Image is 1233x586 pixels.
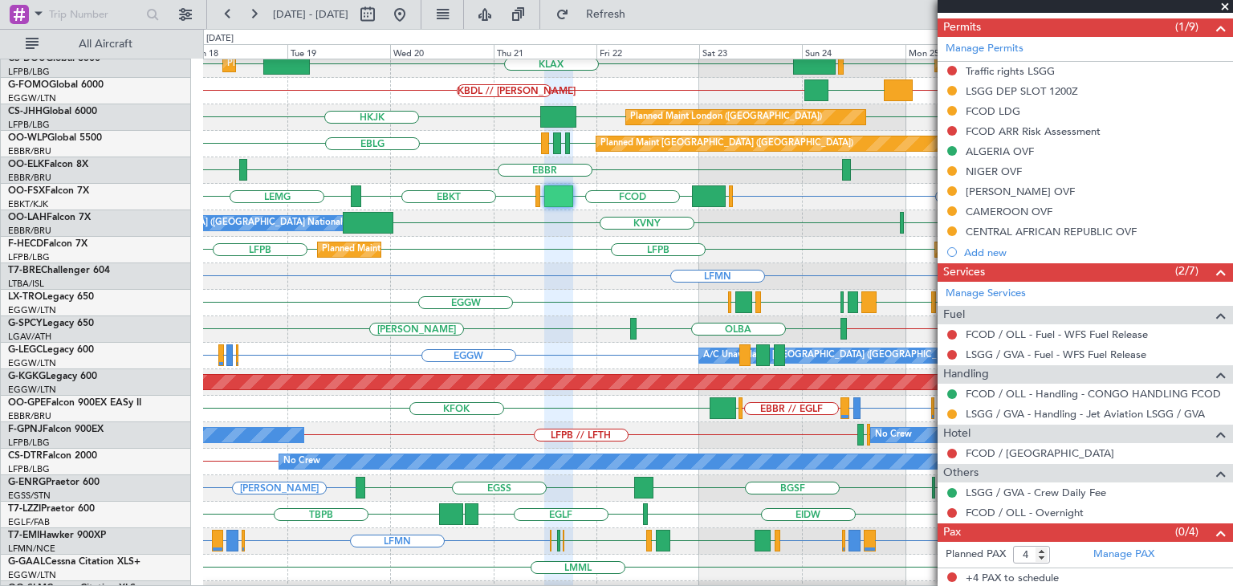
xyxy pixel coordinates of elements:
span: Refresh [572,9,640,20]
div: Owner [GEOGRAPHIC_DATA] ([GEOGRAPHIC_DATA] National) [86,211,345,235]
a: OO-ELKFalcon 8X [8,160,88,169]
input: Trip Number [49,2,141,26]
span: OO-WLP [8,133,47,143]
a: LFPB/LBG [8,119,50,131]
div: LSGG DEP SLOT 1200Z [966,84,1078,98]
span: T7-LZZI [8,504,41,514]
a: FCOD / OLL - Handling - CONGO HANDLING FCOD [966,387,1221,401]
a: EGGW/LTN [8,357,56,369]
span: OO-ELK [8,160,44,169]
a: LGAV/ATH [8,331,51,343]
a: G-FOMOGlobal 6000 [8,80,104,90]
a: T7-BREChallenger 604 [8,266,110,275]
span: G-LEGC [8,345,43,355]
div: NIGER OVF [966,165,1022,178]
div: [PERSON_NAME] OVF [966,185,1075,198]
a: LFPB/LBG [8,463,50,475]
div: Planned Maint [GEOGRAPHIC_DATA] ([GEOGRAPHIC_DATA]) [227,52,480,76]
span: (2/7) [1175,262,1198,279]
a: CS-JHHGlobal 6000 [8,107,97,116]
span: F-GPNJ [8,425,43,434]
div: Planned Maint London ([GEOGRAPHIC_DATA]) [630,105,822,129]
div: Thu 21 [494,44,596,59]
a: LFPB/LBG [8,251,50,263]
a: LFPB/LBG [8,437,50,449]
div: No Crew [283,450,320,474]
span: Fuel [943,306,965,324]
span: CS-DTR [8,451,43,461]
span: G-ENRG [8,478,46,487]
div: Planned Maint [GEOGRAPHIC_DATA] ([GEOGRAPHIC_DATA]) [322,238,575,262]
a: LSGG / GVA - Fuel - WFS Fuel Release [966,348,1146,361]
span: OO-GPE [8,398,46,408]
div: Sat 23 [699,44,802,59]
div: Add new [964,246,1225,259]
div: Mon 25 [905,44,1008,59]
div: Traffic rights LSGG [966,64,1055,78]
a: G-LEGCLegacy 600 [8,345,94,355]
a: EGGW/LTN [8,304,56,316]
a: LX-TROLegacy 650 [8,292,94,302]
a: LFMN/NCE [8,543,55,555]
div: Fri 22 [596,44,699,59]
a: OO-LAHFalcon 7X [8,213,91,222]
a: G-SPCYLegacy 650 [8,319,94,328]
a: T7-EMIHawker 900XP [8,531,106,540]
a: LFPB/LBG [8,66,50,78]
a: OO-FSXFalcon 7X [8,186,89,196]
span: Permits [943,18,981,37]
a: EBKT/KJK [8,198,48,210]
span: OO-LAH [8,213,47,222]
div: Wed 20 [390,44,493,59]
a: EGSS/STN [8,490,51,502]
a: Manage Services [946,286,1026,302]
a: F-GPNJFalcon 900EX [8,425,104,434]
span: OO-FSX [8,186,45,196]
div: Sun 24 [802,44,905,59]
div: FCOD ARR Risk Assessment [966,124,1101,138]
span: Others [943,464,979,482]
div: Planned Maint [GEOGRAPHIC_DATA] ([GEOGRAPHIC_DATA]) [600,132,853,156]
span: All Aircraft [42,39,169,50]
a: G-GAALCessna Citation XLS+ [8,557,140,567]
a: EGGW/LTN [8,384,56,396]
span: F-HECD [8,239,43,249]
a: EGLF/FAB [8,516,50,528]
a: EGGW/LTN [8,92,56,104]
span: (1/9) [1175,18,1198,35]
a: LTBA/ISL [8,278,44,290]
a: F-HECDFalcon 7X [8,239,87,249]
a: Manage PAX [1093,547,1154,563]
div: [DATE] [206,32,234,46]
span: G-FOMO [8,80,49,90]
span: LX-TRO [8,292,43,302]
span: T7-EMI [8,531,39,540]
button: Refresh [548,2,645,27]
label: Planned PAX [946,547,1006,563]
span: CS-JHH [8,107,43,116]
span: Pax [943,523,961,542]
div: Tue 19 [287,44,390,59]
span: [DATE] - [DATE] [273,7,348,22]
span: G-KGKG [8,372,46,381]
a: Manage Permits [946,41,1023,57]
a: OO-WLPGlobal 5500 [8,133,102,143]
span: Hotel [943,425,971,443]
div: Mon 18 [185,44,287,59]
span: G-GAAL [8,557,45,567]
a: EBBR/BRU [8,145,51,157]
span: (0/4) [1175,523,1198,540]
a: T7-LZZIPraetor 600 [8,504,95,514]
a: CS-DTRFalcon 2000 [8,451,97,461]
div: CAMEROON OVF [966,205,1052,218]
div: No Crew [875,423,912,447]
div: A/C Unavailable [GEOGRAPHIC_DATA] ([GEOGRAPHIC_DATA]) [703,344,964,368]
a: EGGW/LTN [8,569,56,581]
a: G-ENRGPraetor 600 [8,478,100,487]
span: T7-BRE [8,266,41,275]
a: OO-GPEFalcon 900EX EASy II [8,398,141,408]
div: ALGERIA OVF [966,144,1034,158]
span: G-SPCY [8,319,43,328]
a: FCOD / [GEOGRAPHIC_DATA] [966,446,1114,460]
a: EBBR/BRU [8,225,51,237]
